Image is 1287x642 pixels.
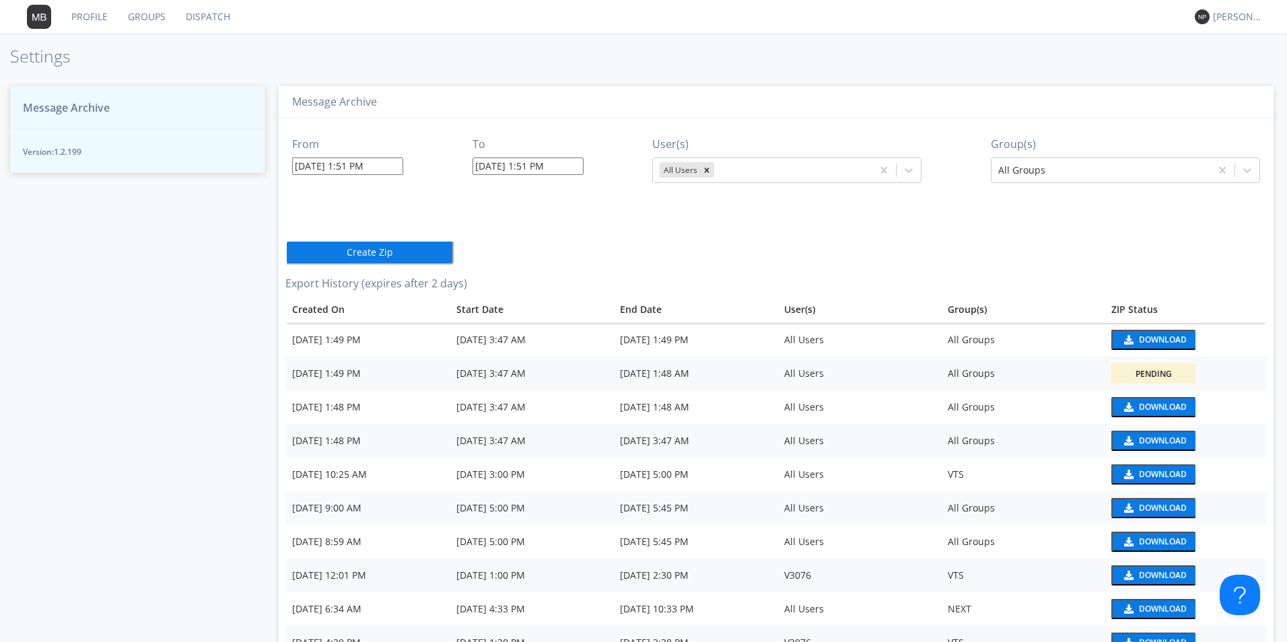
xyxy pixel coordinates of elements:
[1220,575,1260,615] iframe: Toggle Customer Support
[777,296,941,323] th: User(s)
[784,400,934,414] div: All Users
[456,569,606,582] div: [DATE] 1:00 PM
[1111,397,1260,417] a: download media buttonDownload
[784,434,934,448] div: All Users
[660,162,699,178] div: All Users
[948,434,1098,448] div: All Groups
[473,139,584,151] h3: To
[948,501,1098,515] div: All Groups
[620,468,770,481] div: [DATE] 5:00 PM
[948,367,1098,380] div: All Groups
[784,333,934,347] div: All Users
[1111,532,1260,552] a: download media buttonDownload
[1122,503,1134,513] img: download media button
[292,602,442,616] div: [DATE] 6:34 AM
[1111,397,1195,417] button: Download
[991,139,1260,151] h3: Group(s)
[1139,504,1187,512] div: Download
[292,501,442,515] div: [DATE] 9:00 AM
[784,602,934,616] div: All Users
[620,501,770,515] div: [DATE] 5:45 PM
[784,501,934,515] div: All Users
[456,434,606,448] div: [DATE] 3:47 AM
[292,367,442,380] div: [DATE] 1:49 PM
[948,400,1098,414] div: All Groups
[620,333,770,347] div: [DATE] 1:49 PM
[948,468,1098,481] div: VTS
[784,535,934,548] div: All Users
[1111,330,1260,350] a: download media buttonDownload
[285,278,1267,290] h3: Export History (expires after 2 days)
[450,296,613,323] th: Toggle SortBy
[285,296,449,323] th: Toggle SortBy
[1139,605,1187,613] div: Download
[292,535,442,548] div: [DATE] 8:59 AM
[1139,336,1187,344] div: Download
[620,602,770,616] div: [DATE] 10:33 PM
[1139,470,1187,478] div: Download
[948,333,1098,347] div: All Groups
[1213,10,1263,24] div: [PERSON_NAME] *
[941,296,1105,323] th: Group(s)
[23,100,110,116] span: Message Archive
[456,501,606,515] div: [DATE] 5:00 PM
[292,96,1260,108] h3: Message Archive
[652,139,921,151] h3: User(s)
[1111,498,1195,518] button: Download
[784,367,934,380] div: All Users
[1111,599,1195,619] button: Download
[456,468,606,481] div: [DATE] 3:00 PM
[456,602,606,616] div: [DATE] 4:33 PM
[292,434,442,448] div: [DATE] 1:48 PM
[948,569,1098,582] div: VTS
[456,367,606,380] div: [DATE] 3:47 AM
[27,5,51,29] img: 373638.png
[1122,571,1134,580] img: download media button
[1139,538,1187,546] div: Download
[292,400,442,414] div: [DATE] 1:48 PM
[620,535,770,548] div: [DATE] 5:45 PM
[620,569,770,582] div: [DATE] 2:30 PM
[456,400,606,414] div: [DATE] 3:47 AM
[784,468,934,481] div: All Users
[1122,402,1134,412] img: download media button
[292,139,403,151] h3: From
[1111,464,1260,485] a: download media buttonDownload
[1139,437,1187,445] div: Download
[1111,330,1195,350] button: Download
[456,333,606,347] div: [DATE] 3:47 AM
[1122,335,1134,345] img: download media button
[292,333,442,347] div: [DATE] 1:49 PM
[620,367,770,380] div: [DATE] 1:48 AM
[1136,368,1172,380] div: Pending
[1139,571,1187,579] div: Download
[1111,431,1260,451] a: download media buttonDownload
[1111,431,1195,451] button: Download
[292,468,442,481] div: [DATE] 10:25 AM
[613,296,777,323] th: Toggle SortBy
[1195,9,1210,24] img: 373638.png
[948,535,1098,548] div: All Groups
[1122,537,1134,546] img: download media button
[1139,403,1187,411] div: Download
[1111,532,1195,552] button: Download
[784,569,934,582] div: V3076
[10,86,265,130] button: Message Archive
[285,240,454,264] button: Create Zip
[1105,296,1267,323] th: Toggle SortBy
[948,602,1098,616] div: NEXT
[1111,565,1195,585] button: Download
[699,162,714,178] div: Remove All Users
[1111,464,1195,485] button: Download
[1122,436,1134,445] img: download media button
[1122,470,1134,479] img: download media button
[1111,498,1260,518] a: download media buttonDownload
[1111,565,1260,585] a: download media buttonDownload
[456,535,606,548] div: [DATE] 5:00 PM
[292,569,442,582] div: [DATE] 12:01 PM
[620,400,770,414] div: [DATE] 1:48 AM
[620,434,770,448] div: [DATE] 3:47 AM
[1122,604,1134,614] img: download media button
[23,146,252,157] span: Version: 1.2.199
[1111,599,1260,619] a: download media buttonDownload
